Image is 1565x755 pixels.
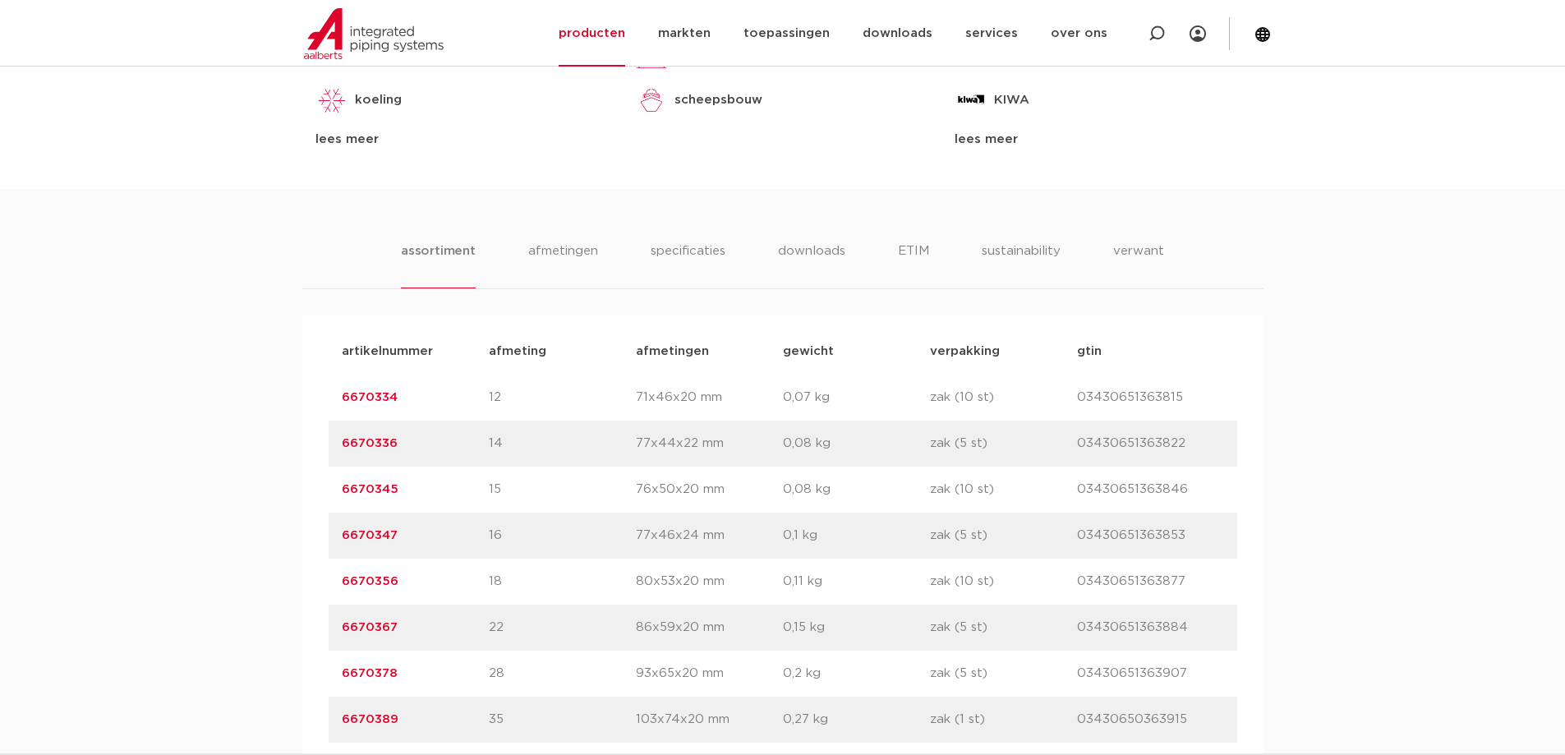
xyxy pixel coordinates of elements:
[955,130,1250,150] div: lees meer
[342,529,398,541] a: 6670347
[930,572,1077,592] p: zak (10 st)
[489,342,636,361] p: afmeting
[489,388,636,407] p: 12
[636,480,783,499] p: 76x50x20 mm
[489,526,636,546] p: 16
[315,130,610,150] div: lees meer
[1077,572,1224,592] p: 03430651363877
[635,84,668,117] img: scheepsbouw
[783,342,930,361] p: gewicht
[342,342,489,361] p: artikelnummer
[489,434,636,453] p: 14
[1077,664,1224,684] p: 03430651363907
[651,242,725,288] li: specificaties
[783,664,930,684] p: 0,2 kg
[1077,710,1224,730] p: 03430650363915
[342,391,398,403] a: 6670334
[636,664,783,684] p: 93x65x20 mm
[636,572,783,592] p: 80x53x20 mm
[528,242,598,288] li: afmetingen
[1077,434,1224,453] p: 03430651363822
[783,480,930,499] p: 0,08 kg
[783,618,930,638] p: 0,15 kg
[489,664,636,684] p: 28
[783,526,930,546] p: 0,1 kg
[636,710,783,730] p: 103x74x20 mm
[1113,242,1164,288] li: verwant
[783,388,930,407] p: 0,07 kg
[636,388,783,407] p: 71x46x20 mm
[994,90,1029,110] p: KIWA
[955,84,987,117] img: KIWA
[401,242,476,288] li: assortiment
[930,480,1077,499] p: zak (10 st)
[342,575,398,587] a: 6670356
[930,434,1077,453] p: zak (5 st)
[930,664,1077,684] p: zak (5 st)
[636,618,783,638] p: 86x59x20 mm
[489,710,636,730] p: 35
[930,388,1077,407] p: zak (10 st)
[315,84,348,117] img: koeling
[783,572,930,592] p: 0,11 kg
[982,242,1061,288] li: sustainability
[930,526,1077,546] p: zak (5 st)
[1077,388,1224,407] p: 03430651363815
[489,572,636,592] p: 18
[1077,480,1224,499] p: 03430651363846
[783,434,930,453] p: 0,08 kg
[778,242,845,288] li: downloads
[342,483,398,495] a: 6670345
[1077,526,1224,546] p: 03430651363853
[355,90,402,110] p: koeling
[342,437,398,449] a: 6670336
[783,710,930,730] p: 0,27 kg
[1077,618,1224,638] p: 03430651363884
[898,242,929,288] li: ETIM
[489,618,636,638] p: 22
[342,621,398,633] a: 6670367
[342,713,398,725] a: 6670389
[1077,342,1224,361] p: gtin
[489,480,636,499] p: 15
[930,342,1077,361] p: verpakking
[930,710,1077,730] p: zak (1 st)
[674,90,762,110] p: scheepsbouw
[636,526,783,546] p: 77x46x24 mm
[636,342,783,361] p: afmetingen
[342,667,398,679] a: 6670378
[636,434,783,453] p: 77x44x22 mm
[930,618,1077,638] p: zak (5 st)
